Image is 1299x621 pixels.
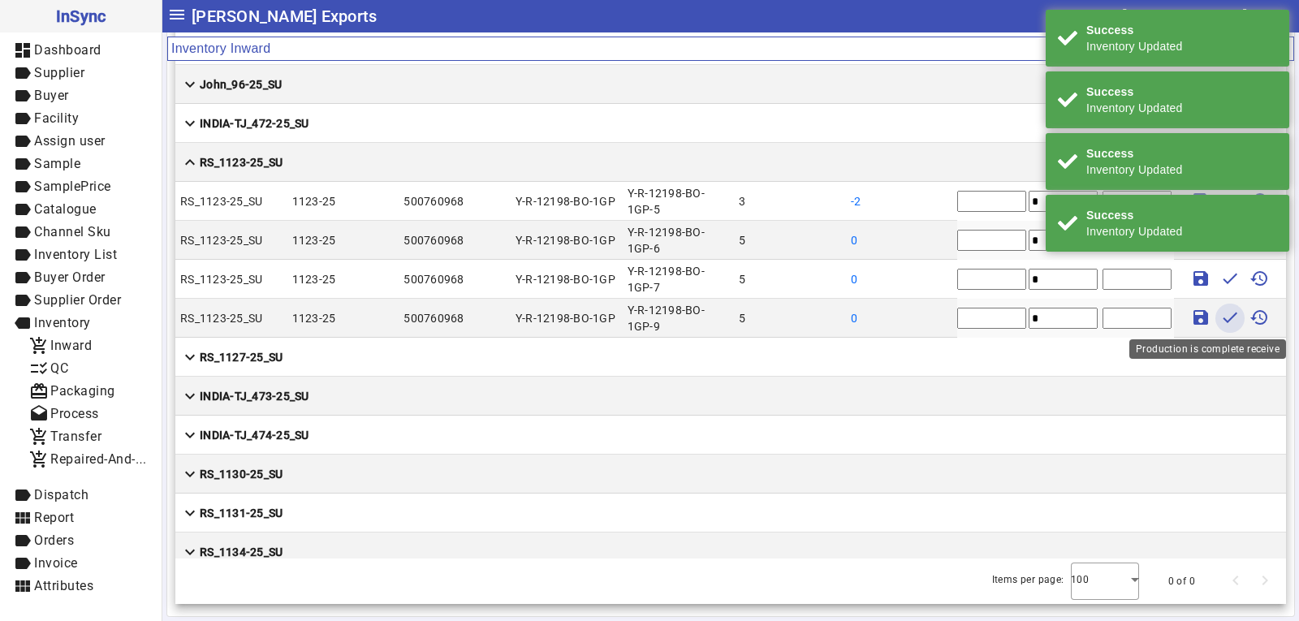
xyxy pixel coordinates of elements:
strong: RS_1131-25_SU [200,505,283,521]
span: Packaging [50,383,115,399]
div: Inventory Updated [1086,38,1277,54]
mat-cell: 1123-25 [287,299,399,338]
span: Process [50,406,99,421]
mat-icon: drafts [29,404,49,424]
span: Dashboard [34,42,101,58]
mat-icon: label [13,222,32,242]
div: -2 [851,193,885,209]
mat-icon: expand_more [180,347,200,367]
span: Channel Sku [34,224,111,239]
mat-icon: expand_more [180,503,200,523]
strong: RS_1123-25_SU [200,154,283,170]
mat-icon: add_shopping_cart [29,450,49,469]
span: Buyer Order [34,270,106,285]
a: Transfer [16,425,162,448]
div: Inventory Updated [1086,162,1277,178]
span: Buyer [34,88,69,103]
a: Packaging [16,380,162,403]
mat-icon: done [1220,269,1240,288]
mat-icon: label [13,245,32,265]
mat-icon: history [1249,308,1269,327]
mat-cell: 1123-25 [287,182,399,221]
mat-icon: label [13,531,32,550]
mat-icon: menu [167,5,187,24]
mat-cell: 500760968 [399,299,511,338]
mat-icon: label [13,313,32,333]
mat-icon: add_shopping_cart [29,336,49,356]
div: Success [1086,84,1277,100]
mat-cell: 500760968 [399,221,511,260]
span: SamplePrice [34,179,111,194]
mat-icon: expand_more [180,114,200,133]
mat-cell: RS_1123-25_SU [175,221,287,260]
mat-icon: expand_more [180,425,200,445]
mat-cell: RS_1123-25_SU [175,182,287,221]
mat-cell: RS_1123-25_SU [175,260,287,299]
span: Supplier Order [34,292,121,308]
mat-cell: Y-R-12198-BO-1GP-6 [623,221,735,260]
mat-icon: label [13,63,32,83]
span: Transfer [50,429,101,444]
span: Orders [34,533,74,548]
mat-icon: expand_less [180,153,200,172]
mat-cell: 5 [734,221,846,260]
div: 0 [851,232,885,248]
mat-icon: label [13,86,32,106]
mat-icon: save [1191,308,1211,327]
mat-cell: Y-R-12198-BO-1GP-9 [623,299,735,338]
div: [PERSON_NAME] [1122,3,1247,29]
mat-cell: Y-R-12198-BO-1GP [511,299,623,338]
div: Production is complete receive [1129,339,1286,359]
mat-cell: 500760968 [399,260,511,299]
mat-icon: save [1191,269,1211,288]
strong: INDIA-TJ_472-25_SU [200,115,309,132]
a: Process [16,403,162,425]
strong: RS_1130-25_SU [200,466,283,482]
mat-cell: Y-R-12198-BO-1GP-7 [623,260,735,299]
mat-icon: expand_more [180,542,200,562]
mat-icon: expand_more [180,464,200,484]
a: Repaired-And-Rejected [16,448,162,471]
mat-icon: checklist_rtl [29,359,49,378]
span: QC [50,360,68,376]
div: Items per page: [992,571,1064,588]
mat-icon: history [1249,269,1269,288]
span: Attributes [34,578,93,593]
div: Success [1086,207,1277,223]
mat-icon: label [13,268,32,287]
mat-cell: Y-R-12198-BO-1GP [511,182,623,221]
div: Inventory Updated [1086,223,1277,239]
span: Invoice [34,555,78,571]
strong: RS_1134-25_SU [200,544,283,560]
div: Success [1086,145,1277,162]
mat-icon: save [1191,191,1211,210]
span: Catalogue [34,201,97,217]
span: Sample [34,156,80,171]
mat-icon: expand_more [180,75,200,94]
mat-icon: label [13,154,32,174]
mat-icon: dashboard [13,41,32,60]
mat-icon: done [1220,191,1240,210]
div: 0 of 0 [1168,573,1195,589]
span: Inventory List [34,247,117,262]
span: [PERSON_NAME] Exports [192,3,377,29]
mat-icon: label [13,177,32,196]
a: QC [16,357,162,380]
strong: John_96-25_SU [200,76,282,93]
mat-icon: expand_more [180,36,200,55]
mat-card-header: Inventory Inward [167,37,1294,61]
a: Inward [16,334,162,357]
mat-cell: RS_1123-25_SU [175,299,287,338]
span: Inventory [34,315,91,330]
mat-cell: 1123-25 [287,260,399,299]
span: Repaired-And-Rejected [50,451,188,467]
mat-cell: 3 [734,182,846,221]
div: Inventory Updated [1086,100,1277,116]
mat-cell: Y-R-12198-BO-1GP-5 [623,182,735,221]
span: Supplier [34,65,84,80]
span: Facility [34,110,79,126]
mat-cell: 5 [734,299,846,338]
mat-icon: expand_more [180,386,200,406]
mat-cell: 500760968 [399,182,511,221]
mat-icon: label [13,200,32,219]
